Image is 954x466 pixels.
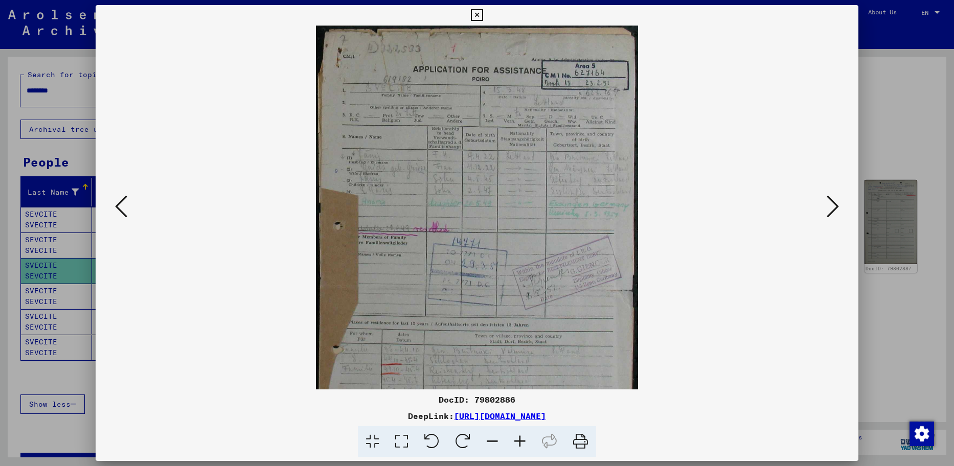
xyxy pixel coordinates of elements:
[96,410,859,422] div: DeepLink:
[96,393,859,406] div: DocID: 79802886
[910,422,934,446] img: Change consent
[454,411,546,421] a: [URL][DOMAIN_NAME]
[909,421,934,446] div: Change consent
